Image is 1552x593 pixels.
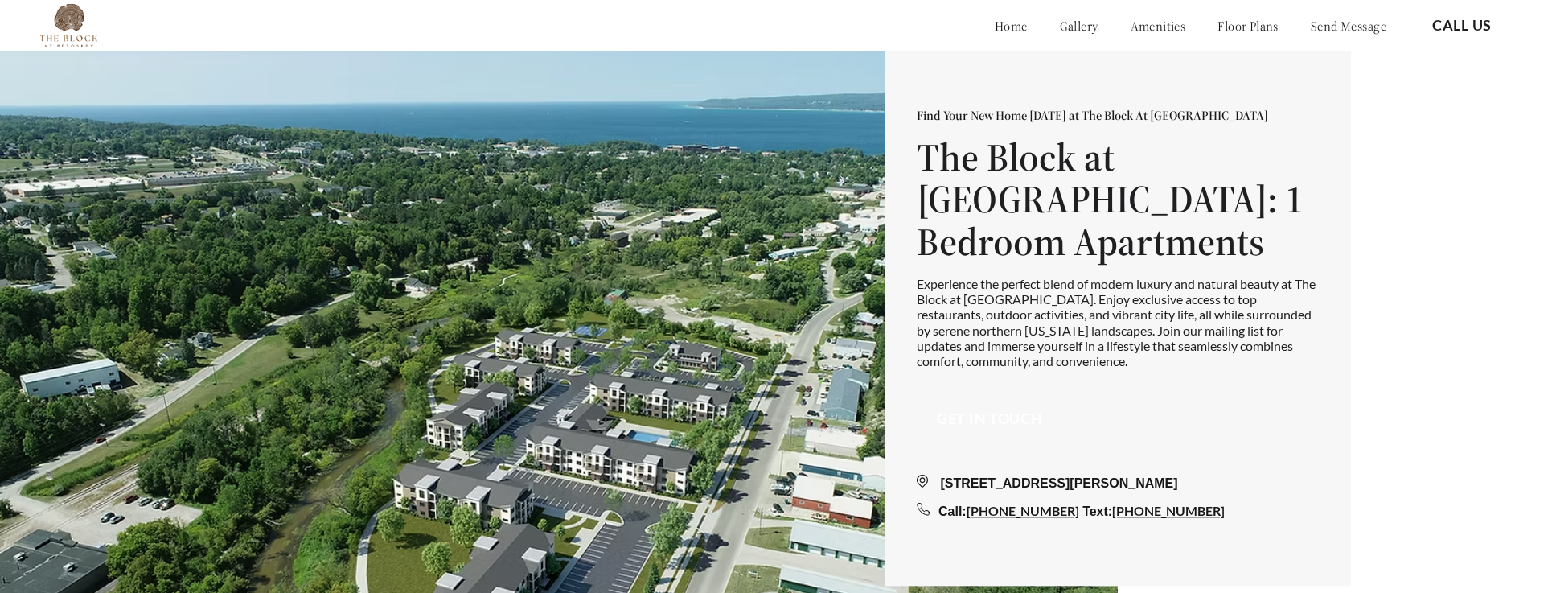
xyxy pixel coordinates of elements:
a: Call Us [1432,17,1492,35]
a: gallery [1060,18,1098,34]
a: amenities [1131,18,1186,34]
a: floor plans [1217,18,1279,34]
button: Call Us [1412,7,1512,44]
a: home [995,18,1028,34]
span: Text: [1082,504,1112,518]
a: [PHONE_NUMBER] [967,503,1079,518]
span: Call: [938,504,967,518]
h1: The Block at [GEOGRAPHIC_DATA]: 1 Bedroom Apartments [917,136,1319,263]
a: Get in touch [937,411,1043,429]
img: Company logo [40,4,97,47]
p: Find Your New Home [DATE] at The Block At [GEOGRAPHIC_DATA] [917,107,1319,123]
p: Experience the perfect blend of modern luxury and natural beauty at The Block at [GEOGRAPHIC_DATA... [917,276,1319,369]
button: Get in touch [917,402,1063,439]
div: [STREET_ADDRESS][PERSON_NAME] [917,474,1319,493]
a: [PHONE_NUMBER] [1112,503,1225,518]
a: send message [1311,18,1386,34]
